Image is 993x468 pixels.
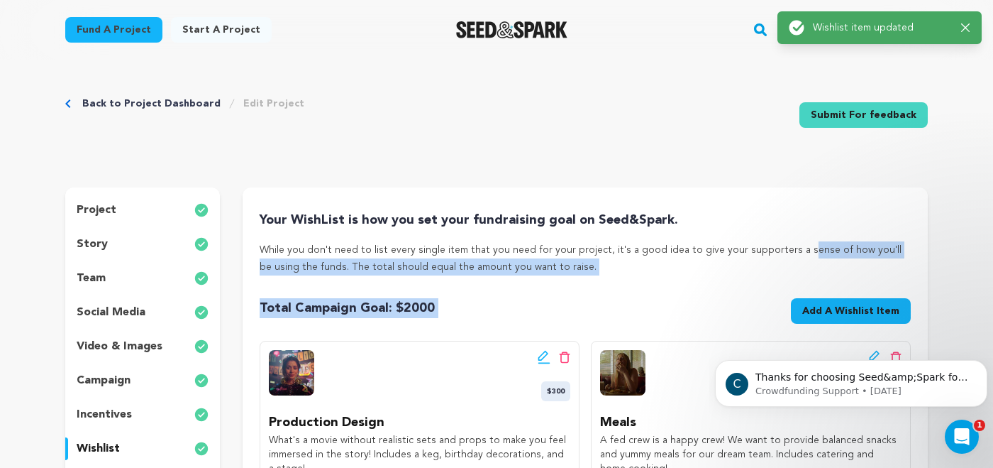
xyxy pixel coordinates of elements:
[260,298,435,318] span: Total Campaign Goal: $
[77,236,108,253] p: story
[194,304,209,321] img: check-circle-full.svg
[709,330,993,430] iframe: Intercom notifications message
[541,381,570,401] span: $300
[194,372,209,389] img: check-circle-full.svg
[456,21,567,38] img: Seed&Spark Logo Dark Mode
[65,267,220,290] button: team
[269,350,314,396] img: wishlist
[974,420,985,431] span: 1
[77,372,131,389] p: campaign
[802,304,899,318] span: Add A Wishlist Item
[65,97,304,111] div: Breadcrumb
[171,17,272,43] a: Start a project
[65,335,220,358] button: video & images
[813,21,950,35] p: Wishlist item updated
[77,304,145,321] p: social media
[945,420,979,454] iframe: Intercom live chat
[260,210,911,230] h4: Your WishList is how you set your fundraising goal on Seed&Spark.
[77,338,162,355] p: video & images
[194,202,209,219] img: check-circle-full.svg
[194,406,209,423] img: check-circle-full.svg
[77,270,106,287] p: team
[600,350,645,396] img: wishlist
[243,97,304,111] a: Edit Project
[65,199,220,222] button: project
[65,301,220,324] button: social media
[65,403,220,426] button: incentives
[799,102,928,128] a: Submit For feedback
[791,298,911,324] button: Add A Wishlist Item
[260,241,911,276] p: While you don't need to list every single item that you need for your project, it's a good idea t...
[65,233,220,256] button: story
[82,97,221,111] a: Back to Project Dashboard
[600,413,902,433] p: Meals
[77,406,132,423] p: incentives
[65,369,220,392] button: campaign
[65,437,220,460] button: wishlist
[194,338,209,355] img: check-circle-full.svg
[65,17,162,43] a: Fund a project
[404,302,435,315] span: 2000
[77,440,120,457] p: wishlist
[269,413,570,433] p: Production Design
[194,236,209,253] img: check-circle-full.svg
[194,440,209,457] img: check-circle-full.svg
[77,202,116,219] p: project
[194,270,209,287] img: check-circle-full.svg
[456,21,567,38] a: Seed&Spark Homepage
